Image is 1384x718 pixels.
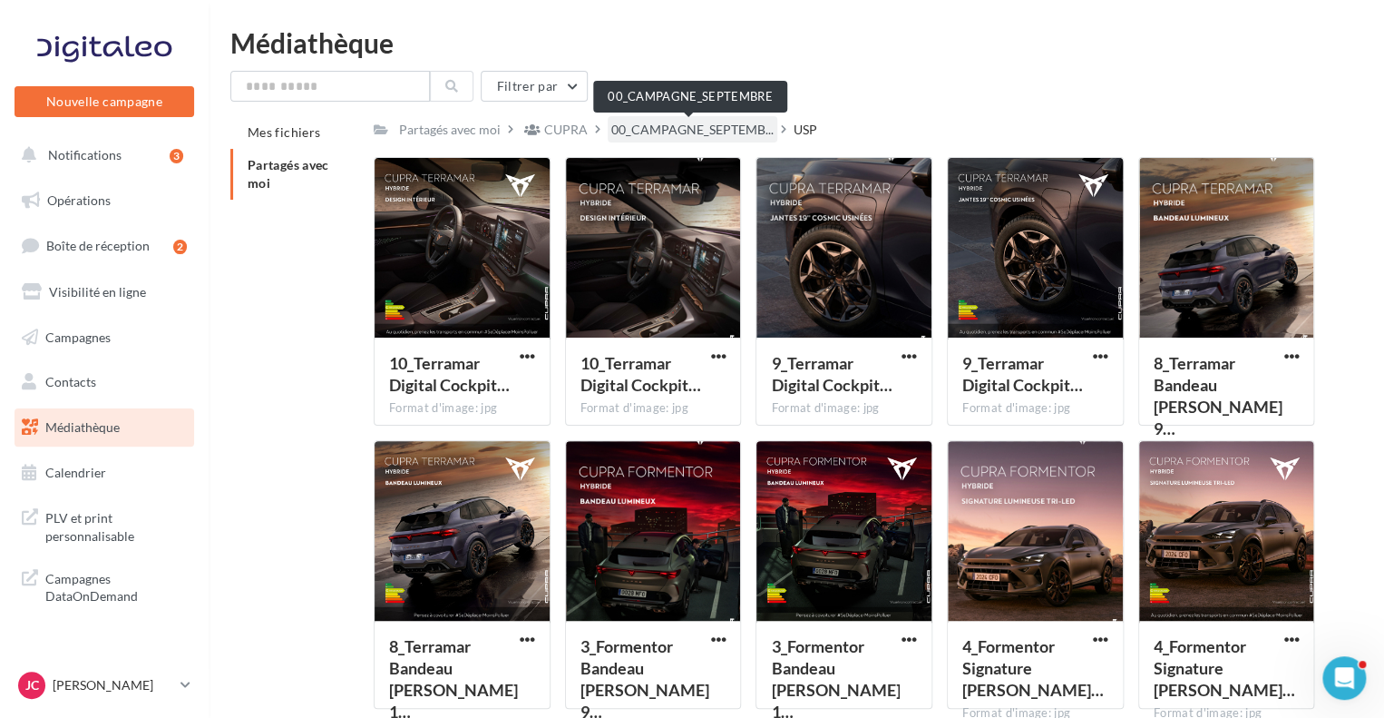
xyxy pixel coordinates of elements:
span: Opérations [47,192,111,208]
span: 9_Terramar Digital Cockpit 1x1 copie [962,353,1083,395]
a: JC [PERSON_NAME] [15,668,194,703]
button: Notifications 3 [11,136,190,174]
span: Boîte de réception [46,238,150,253]
span: JC [25,676,39,694]
span: Partagés avec moi [248,157,329,191]
span: 4_Formentor Signature Lum 1x1 [1154,636,1295,700]
div: Format d'image: jpg [389,400,535,417]
a: Campagnes [11,319,198,357]
span: Notifications [48,147,122,162]
span: Campagnes [45,329,111,344]
div: Format d'image: jpg [771,400,917,417]
span: Visibilité en ligne [49,284,146,300]
button: Nouvelle campagne [15,86,194,117]
span: PLV et print personnalisable [45,506,187,545]
div: USP [794,121,817,139]
a: Boîte de réception2 [11,226,198,265]
span: 8_Terramar Bandeau Lum 9x16 [1154,353,1282,438]
a: Médiathèque [11,408,198,447]
span: Mes fichiers [248,124,320,140]
div: Format d'image: jpg [580,400,726,417]
div: 2 [173,240,187,254]
a: PLV et print personnalisable [11,498,198,552]
span: 10_Terramar Digital Cockpit 1x1 [389,353,510,395]
iframe: Intercom live chat [1322,656,1366,700]
span: 10_Terramar Digital Cockpit 9x16 [580,353,701,395]
span: Campagnes DataOnDemand [45,566,187,605]
div: Médiathèque [230,29,1362,56]
span: 00_CAMPAGNE_SEPTEMB... [611,121,774,139]
div: Partagés avec moi [399,121,501,139]
span: 4_Formentor Signature Lum 9x16 [962,636,1104,700]
p: [PERSON_NAME] [53,676,173,694]
a: Calendrier [11,454,198,492]
div: 00_CAMPAGNE_SEPTEMBRE [593,81,787,113]
div: 3 [170,149,183,163]
div: Format d'image: jpg [962,400,1108,417]
a: Visibilité en ligne [11,273,198,311]
a: Opérations [11,182,198,220]
span: 9_Terramar Digital Cockpit 9x16 copie [771,353,892,395]
button: Filtrer par [481,71,588,102]
a: Campagnes DataOnDemand [11,559,198,613]
span: Calendrier [45,465,106,480]
span: Médiathèque [45,419,120,435]
div: CUPRA [544,121,588,139]
a: Contacts [11,363,198,401]
span: Contacts [45,374,96,389]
